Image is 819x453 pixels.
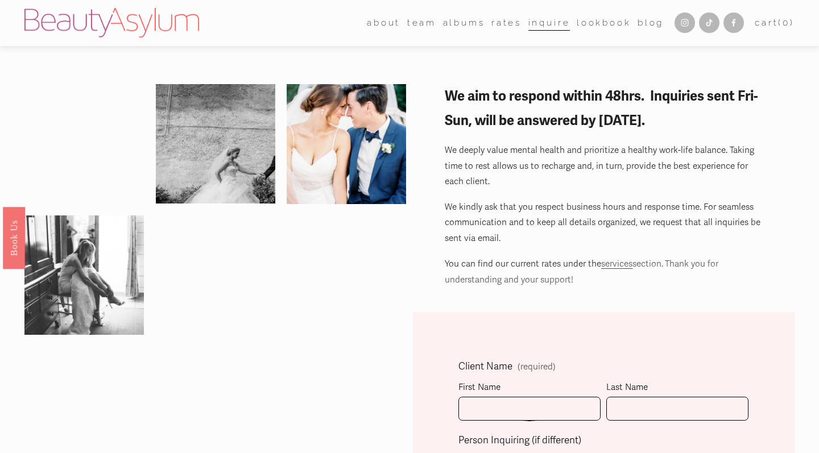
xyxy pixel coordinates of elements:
a: Instagram [675,13,695,33]
a: albums [443,14,485,32]
span: about [367,15,400,31]
span: section. Thank you for understanding and your support! [445,259,721,284]
span: (required) [518,363,556,371]
img: 14231398_1259601320717584_5710543027062833933_o.jpg [24,196,144,354]
span: 0 [783,18,790,28]
a: folder dropdown [407,14,436,32]
a: 0 items in cart [755,15,795,31]
a: Facebook [723,13,744,33]
span: ( ) [778,18,794,28]
a: Inquire [528,14,570,32]
img: 543JohnSaraWedding4.16.16.jpg [126,84,305,203]
span: team [407,15,436,31]
a: Rates [491,14,522,32]
div: Last Name [606,380,748,396]
a: Lookbook [577,14,631,32]
img: Beauty Asylum | Bridal Hair &amp; Makeup Charlotte &amp; Atlanta [24,8,199,38]
a: services [601,259,632,269]
span: Client Name [458,358,512,376]
span: Person Inquiring (if different) [458,432,581,450]
p: You can find our current rates under the [445,256,762,288]
strong: We aim to respond within 48hrs. Inquiries sent Fri-Sun, will be answered by [DATE]. [445,88,758,129]
p: We deeply value mental health and prioritize a healthy work-life balance. Taking time to rest all... [445,143,762,189]
a: TikTok [699,13,719,33]
a: Book Us [3,206,25,268]
img: 559c330b111a1$!x900.jpg [287,65,406,223]
p: We kindly ask that you respect business hours and response time. For seamless communication and t... [445,200,762,246]
div: First Name [458,380,601,396]
a: Blog [638,14,664,32]
a: folder dropdown [367,14,400,32]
